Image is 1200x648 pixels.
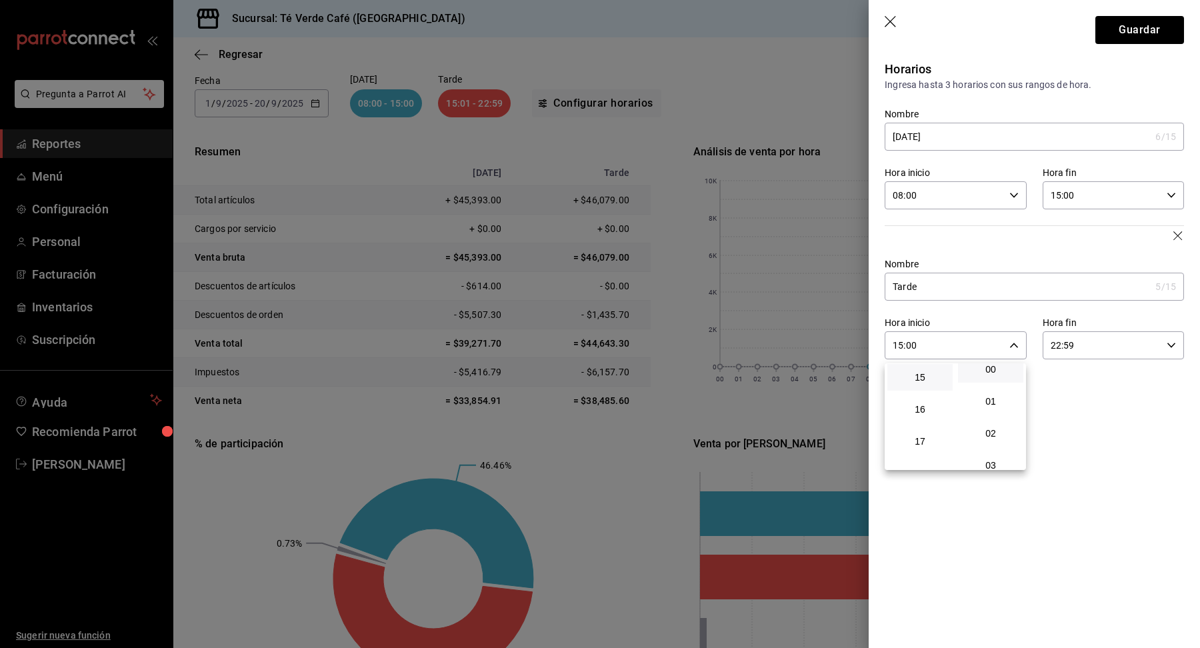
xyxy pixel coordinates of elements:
span: 03 [966,460,1015,471]
span: 16 [895,404,945,415]
span: 15 [895,372,945,383]
span: 00 [966,364,1015,375]
span: 18 [895,468,945,479]
button: 15 [887,364,953,391]
span: 02 [966,428,1015,439]
button: 02 [958,420,1023,447]
button: 00 [958,356,1023,383]
button: 17 [887,428,953,455]
span: 01 [966,396,1015,407]
button: 18 [887,460,953,487]
span: 17 [895,436,945,447]
button: 03 [958,452,1023,479]
button: 16 [887,396,953,423]
button: 01 [958,388,1023,415]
